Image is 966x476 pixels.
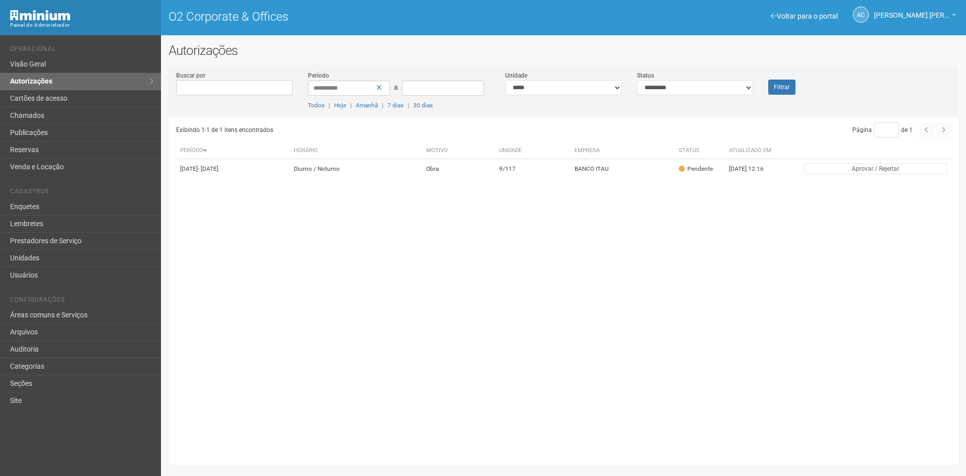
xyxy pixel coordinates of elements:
a: 30 dias [413,102,433,109]
a: Hoje [334,102,346,109]
td: 9/117 [495,159,571,179]
a: AC [853,7,869,23]
a: Voltar para o portal [771,12,838,20]
td: Obra [422,159,495,179]
h2: Autorizações [169,43,958,58]
span: | [329,102,330,109]
th: Período [176,143,290,159]
div: Exibindo 1-1 de 1 itens encontrados [176,122,560,138]
th: Empresa [571,143,675,159]
td: BANCO ITAU [571,159,675,179]
label: Status [637,71,654,80]
li: Configurações [10,296,153,307]
th: Atualizado em [725,143,780,159]
th: Motivo [422,143,495,159]
li: Operacional [10,45,153,56]
td: [DATE] 12:16 [725,159,780,179]
div: Pendente [679,165,713,173]
span: - [DATE] [198,165,218,172]
a: [PERSON_NAME] [PERSON_NAME] [874,13,956,21]
h1: O2 Corporate & Offices [169,10,556,23]
a: Todos [308,102,325,109]
a: Amanhã [356,102,378,109]
td: [DATE] [176,159,290,179]
div: Painel do Administrador [10,21,153,30]
span: Ana Carla de Carvalho Silva [874,2,949,19]
td: Diurno / Noturno [290,159,422,179]
th: Unidade [495,143,571,159]
a: 7 dias [387,102,404,109]
label: Buscar por [176,71,205,80]
label: Unidade [505,71,527,80]
label: Período [308,71,329,80]
span: Página de 1 [852,126,913,133]
th: Status [675,143,725,159]
span: a [394,83,398,91]
th: Horário [290,143,422,159]
button: Aprovar / Rejeitar [804,163,947,174]
li: Cadastros [10,188,153,198]
img: Minium [10,10,70,21]
button: Filtrar [768,80,795,95]
span: | [382,102,383,109]
span: | [350,102,352,109]
span: | [408,102,409,109]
